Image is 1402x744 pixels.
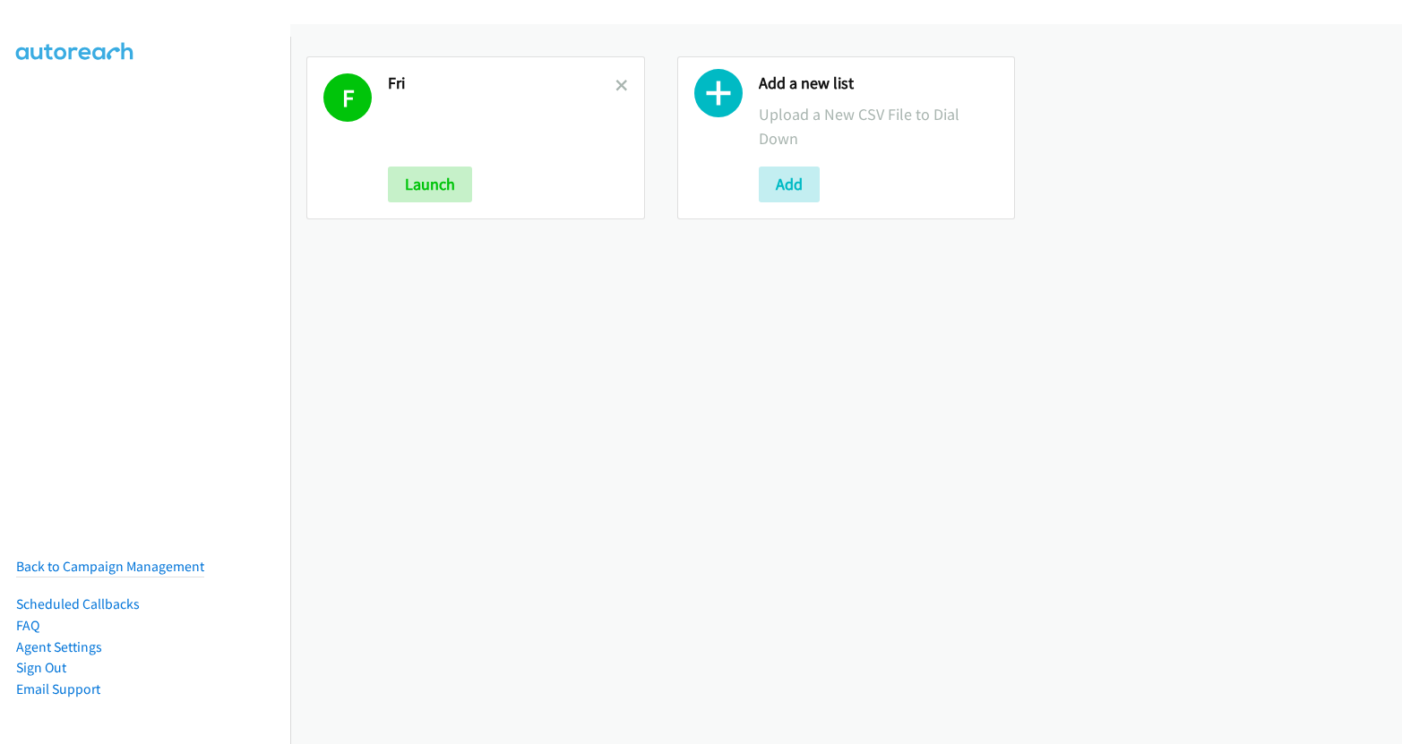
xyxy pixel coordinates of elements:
[759,73,999,94] h2: Add a new list
[16,617,39,634] a: FAQ
[16,659,66,676] a: Sign Out
[759,167,820,202] button: Add
[388,73,615,94] h2: Fri
[16,558,204,575] a: Back to Campaign Management
[16,595,140,612] a: Scheduled Callbacks
[388,167,472,202] button: Launch
[16,638,102,655] a: Agent Settings
[759,102,999,150] p: Upload a New CSV File to Dial Down
[16,680,100,697] a: Email Support
[323,73,372,122] h1: F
